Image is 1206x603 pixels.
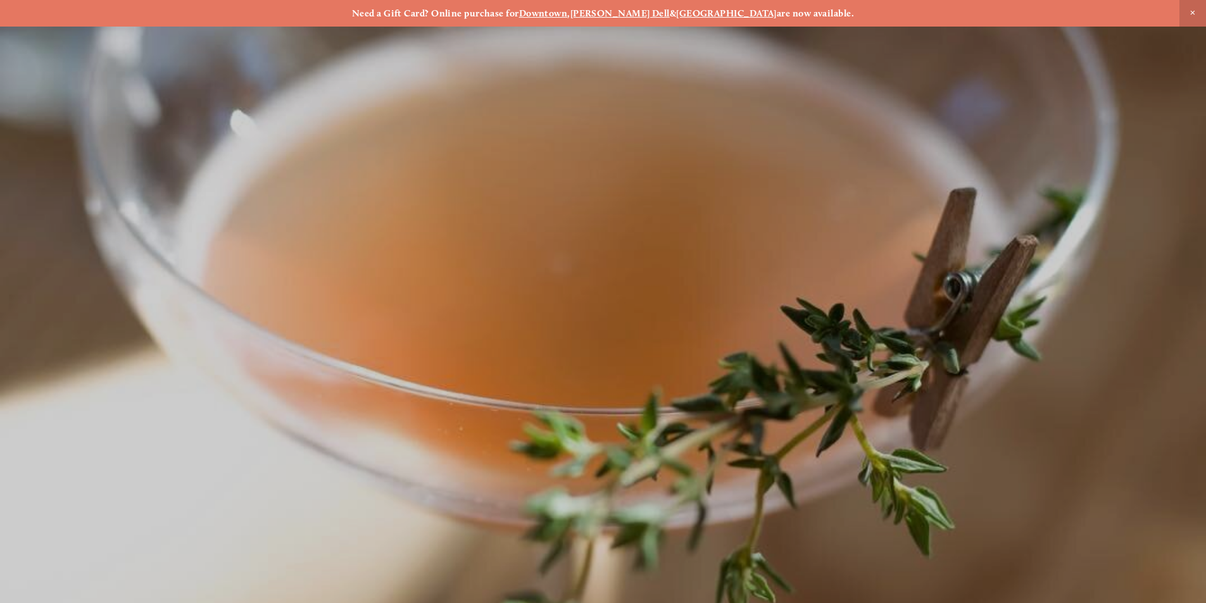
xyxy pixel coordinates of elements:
[519,8,568,19] a: Downtown
[567,8,570,19] strong: ,
[777,8,854,19] strong: are now available.
[352,8,519,19] strong: Need a Gift Card? Online purchase for
[670,8,676,19] strong: &
[570,8,670,19] a: [PERSON_NAME] Dell
[676,8,777,19] a: [GEOGRAPHIC_DATA]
